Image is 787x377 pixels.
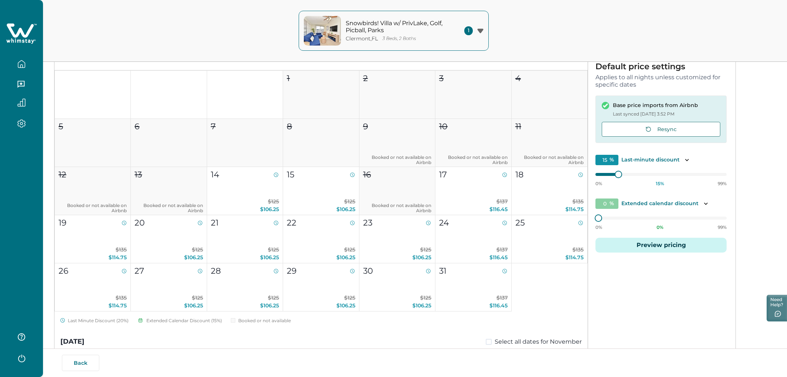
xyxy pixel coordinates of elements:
button: Preview pricing [595,238,727,253]
p: 22 [287,217,296,229]
p: 0% [595,181,602,187]
span: $125 [268,198,279,205]
span: $106.25 [412,254,431,261]
button: property-coverSnowbirds! Villa w/ PrivLake, Golf, Picball, ParksClermont,FL3 Beds, 2 Baths1 [299,11,489,51]
p: 12 [59,169,66,181]
span: $135 [116,294,127,301]
button: 30$125$106.25 [359,263,435,311]
button: 17$137$116.45 [435,167,511,215]
p: Booked or not available on Airbnb [515,155,584,165]
p: Booked or not available on Airbnb [439,155,507,165]
span: $125 [344,294,355,301]
button: 12Booked or not available on Airbnb [55,167,131,215]
span: $125 [192,294,203,301]
p: 27 [135,265,144,277]
button: 20$125$106.25 [131,215,207,263]
span: $116.45 [489,206,508,213]
p: 16 [363,169,371,181]
span: $114.75 [565,206,584,213]
div: Booked or not available [231,317,291,324]
p: Booked or not available on Airbnb [363,203,431,213]
button: 15$125$106.25 [283,167,359,215]
span: $137 [497,294,508,301]
button: 10Booked or not available on Airbnb [435,119,511,167]
button: Back [62,355,99,371]
span: $106.25 [260,302,279,309]
span: $106.25 [412,302,431,309]
span: $135 [572,198,584,205]
p: 99% [718,181,727,187]
button: 25$135$114.75 [512,215,588,263]
p: 13 [135,169,142,181]
span: $106.25 [336,254,355,261]
p: 20 [135,217,145,229]
span: $125 [420,246,431,253]
p: 25 [515,217,525,229]
p: Default price settings [595,63,727,71]
div: Last Minute Discount (20%) [60,317,129,324]
p: Extended calendar discount [621,200,698,207]
p: 99% [718,224,727,230]
img: property-cover [304,16,341,46]
span: $114.75 [565,254,584,261]
button: 29$125$106.25 [283,263,359,311]
p: Last-minute discount [621,156,680,164]
span: $106.25 [260,206,279,213]
button: 21$125$106.25 [207,215,283,263]
p: Last synced [DATE] 3:52 PM [613,110,698,118]
p: 26 [59,265,68,277]
p: 9 [363,120,368,133]
span: $125 [192,246,203,253]
p: 17 [439,169,447,181]
p: Base price imports from Airbnb [613,102,698,109]
span: $116.45 [489,302,508,309]
p: 24 [439,217,449,229]
p: 11 [515,120,521,133]
p: 18 [515,169,524,181]
p: 31 [439,265,446,277]
p: 30 [363,265,373,277]
p: 10 [439,120,448,133]
span: $125 [344,198,355,205]
button: Toggle description [701,199,710,208]
span: $106.25 [336,302,355,309]
p: Clermont , FL [346,36,378,42]
span: $125 [420,294,431,301]
p: 0% [595,224,602,230]
button: 23$125$106.25 [359,215,435,263]
span: 1 [464,26,473,35]
button: 9Booked or not available on Airbnb [359,119,435,167]
p: 23 [363,217,372,229]
span: $125 [268,246,279,253]
button: 28$125$106.25 [207,263,283,311]
p: 14 [211,169,219,181]
span: $135 [116,246,127,253]
button: 24$137$116.45 [435,215,511,263]
button: 31$137$116.45 [435,263,511,311]
button: 22$125$106.25 [283,215,359,263]
p: Booked or not available on Airbnb [363,155,431,165]
div: [DATE] [60,337,84,347]
p: 3 Beds, 2 Baths [382,36,416,41]
span: $106.25 [184,302,203,309]
p: 15 [287,169,294,181]
p: Snowbirds! Villa w/ PrivLake, Golf, Picball, Parks [346,20,446,34]
span: $106.25 [336,206,355,213]
p: 21 [211,217,219,229]
p: Applies to all nights unless customized for specific dates [595,74,727,88]
span: $114.75 [109,254,127,261]
p: Booked or not available on Airbnb [135,203,203,213]
span: $116.45 [489,254,508,261]
span: $125 [344,246,355,253]
p: 29 [287,265,296,277]
button: 19$135$114.75 [55,215,131,263]
p: 19 [59,217,66,229]
p: 0 % [657,224,663,230]
span: $106.25 [184,254,203,261]
p: 28 [211,265,221,277]
span: $137 [497,246,508,253]
button: 16Booked or not available on Airbnb [359,167,435,215]
div: Extended Calendar Discount (15%) [137,317,222,324]
button: Resync [602,122,720,137]
span: $135 [572,246,584,253]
